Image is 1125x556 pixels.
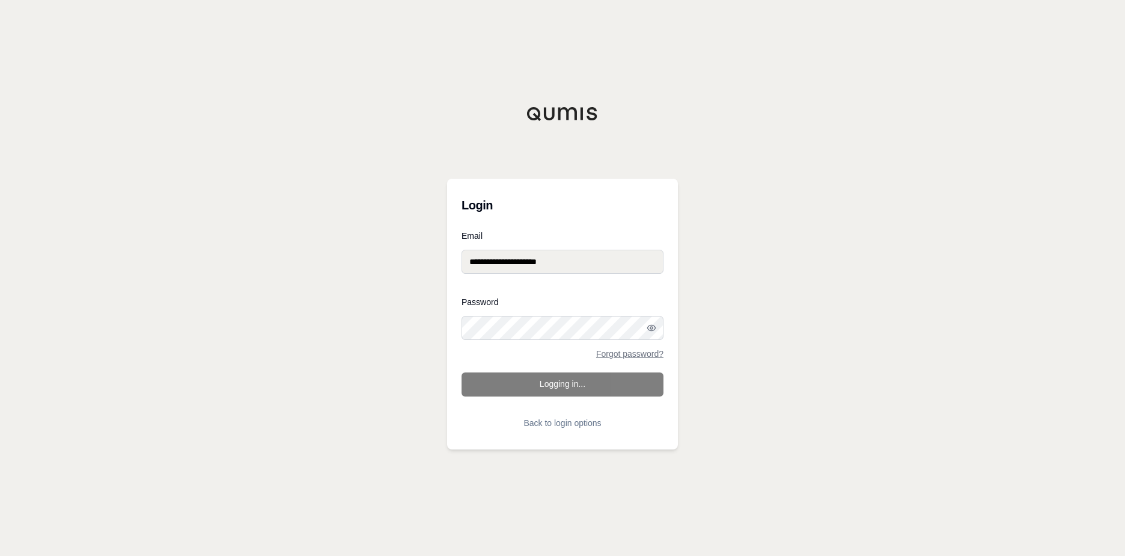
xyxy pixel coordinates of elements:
label: Password [462,298,663,306]
a: Forgot password? [596,350,663,358]
label: Email [462,232,663,240]
h3: Login [462,193,663,217]
img: Qumis [526,107,599,121]
button: Back to login options [462,411,663,435]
